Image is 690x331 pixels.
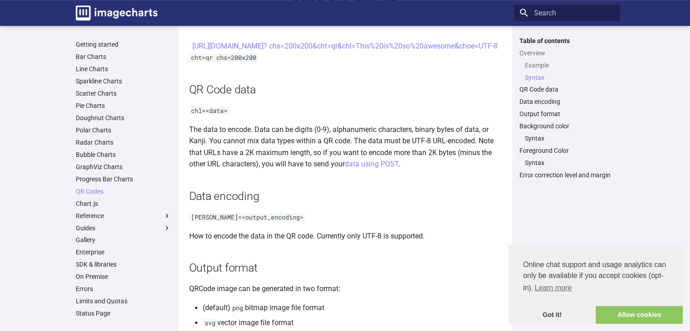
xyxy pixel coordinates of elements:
a: Chart.js [76,200,171,208]
li: vector image file format [203,317,501,329]
a: Doughnut Charts [76,114,171,122]
a: Syntax [525,134,615,142]
a: Radar Charts [76,138,171,146]
a: Sparkline Charts [76,77,171,85]
code: cht=qr chs=200x200 [189,54,258,62]
a: Scatter Charts [76,89,171,97]
a: Bar Charts [76,53,171,61]
img: logo [76,5,157,20]
a: Data encoding [519,97,615,106]
a: Image-Charts documentation [72,2,161,24]
label: Table of contents [514,37,620,45]
a: dismiss cookie message [509,306,596,324]
a: Overview [519,49,615,57]
a: data using POST [345,160,398,168]
a: Errors [76,285,171,293]
a: Gallery [76,236,171,244]
a: Enterprise [76,248,171,256]
div: cookieconsent [509,245,683,324]
code: chl=<data> [189,107,229,115]
p: How to encode the data in the QR code. Currently only UTF-8 is supported. [189,230,501,242]
a: Getting started [76,40,171,49]
a: Syntax [525,73,615,82]
a: Background color [519,122,615,130]
code: png [230,304,245,312]
nav: Overview [519,61,615,82]
code: svg [203,319,217,327]
a: GraphViz Charts [76,163,171,171]
label: Reference [76,212,171,220]
a: Polar Charts [76,126,171,134]
a: QR Codes [76,187,171,195]
a: Error correction level and margin [519,171,615,179]
h2: Output format [189,260,501,276]
h2: Data encoding [189,188,501,204]
a: SDK & libraries [76,260,171,268]
a: Limits and Quotas [76,297,171,305]
span: Online chat support and usage analytics can only be available if you accept cookies (opt-in). [523,259,668,295]
a: Pie Charts [76,102,171,110]
p: QRCode image can be generated in two format: [189,283,501,295]
a: Syntax [525,159,615,167]
a: Example [525,61,615,69]
nav: Foreground Color [519,159,615,167]
code: [PERSON_NAME]=<output_encoding> [189,213,305,221]
a: Line Charts [76,65,171,73]
nav: Table of contents [514,37,620,180]
input: Search [514,5,620,21]
h2: QR Code data [189,82,501,97]
a: Progress Bar Charts [76,175,171,183]
a: [URL][DOMAIN_NAME]? chs=200x200&cht=qr&chl=This%20is%20so%20awesome&choe=UTF-8 [192,42,498,50]
a: On Premise [76,273,171,281]
p: The data to encode. Data can be digits (0-9), alphanumeric characters, binary bytes of data, or K... [189,124,501,170]
a: allow cookies [596,306,683,324]
li: (default) bitmap image file format [203,302,501,314]
a: Output format [519,110,615,118]
a: Status Page [76,309,171,317]
a: Foreground Color [519,146,615,155]
nav: Background color [519,134,615,142]
a: Bubble Charts [76,151,171,159]
a: learn more about cookies [533,281,573,295]
a: QR Code data [519,85,615,93]
label: Guides [76,224,171,232]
